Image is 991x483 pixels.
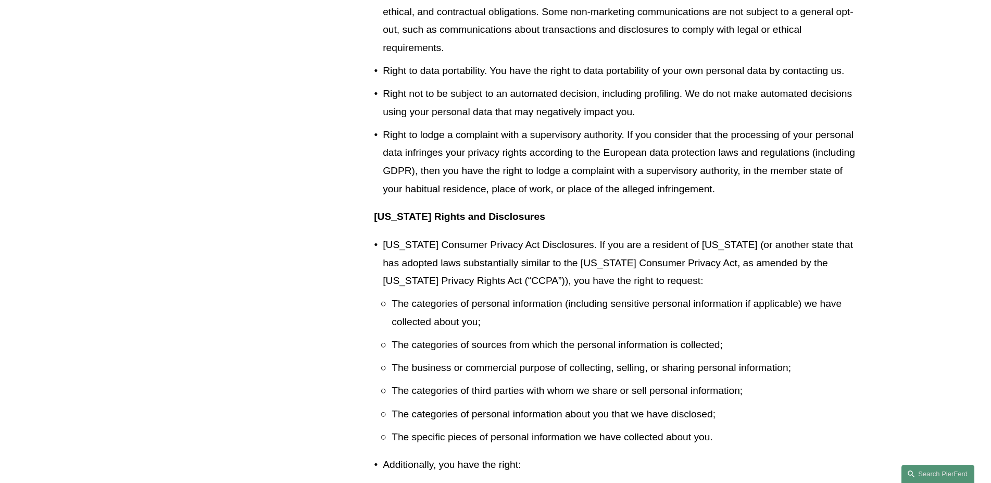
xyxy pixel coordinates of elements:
[392,405,860,424] p: The categories of personal information about you that we have disclosed;
[383,456,860,474] p: Additionally, you have the right:
[392,382,860,400] p: The categories of third parties with whom we share or sell personal information;
[383,85,860,121] p: Right not to be subject to an automated decision, including profiling. We do not make automated d...
[383,236,860,290] p: [US_STATE] Consumer Privacy Act Disclosures. If you are a resident of [US_STATE] (or another stat...
[901,465,974,483] a: Search this site
[392,336,860,354] p: The categories of sources from which the personal information is collected;
[383,62,860,80] p: Right to data portability. You have the right to data portability of your own personal data by co...
[392,359,860,377] p: The business or commercial purpose of collecting, selling, or sharing personal information;
[392,295,860,331] p: The categories of personal information (including sensitive personal information if applicable) w...
[392,428,860,447] p: The specific pieces of personal information we have collected about you.
[383,126,860,198] p: Right to lodge a complaint with a supervisory authority. If you consider that the processing of y...
[374,211,545,222] strong: [US_STATE] Rights and Disclosures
